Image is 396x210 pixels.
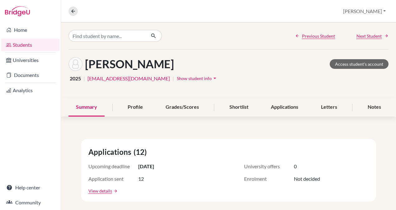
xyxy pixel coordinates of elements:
span: University offers [244,163,294,170]
span: [DATE] [138,163,154,170]
div: Notes [360,98,389,117]
a: Help center [1,181,59,194]
a: arrow_forward [112,189,118,193]
span: Upcoming deadline [88,163,138,170]
span: Next Student [356,33,382,39]
span: Show student info [177,76,212,81]
input: Find student by name... [68,30,146,42]
div: Profile [120,98,150,117]
span: (12) [134,146,149,158]
span: Not decided [294,175,320,183]
button: Show student infoarrow_drop_down [177,74,218,83]
a: Previous Student [295,33,335,39]
span: Previous Student [302,33,335,39]
i: arrow_drop_down [212,75,218,81]
h1: [PERSON_NAME] [85,57,174,71]
a: Analytics [1,84,59,97]
a: Documents [1,69,59,81]
span: | [172,75,174,82]
div: Summary [68,98,105,117]
img: Bridge-U [5,6,30,16]
span: 12 [138,175,144,183]
span: Applications [88,146,134,158]
span: Application sent [88,175,138,183]
button: [PERSON_NAME] [340,5,389,17]
span: | [83,75,85,82]
a: Community [1,196,59,209]
div: Grades/Scores [158,98,206,117]
a: Home [1,24,59,36]
a: View details [88,188,112,194]
img: Jaydeep Rath 's avatar [68,57,82,71]
div: Letters [313,98,345,117]
div: Applications [263,98,306,117]
span: 0 [294,163,297,170]
a: Universities [1,54,59,66]
a: [EMAIL_ADDRESS][DOMAIN_NAME] [87,75,170,82]
a: Next Student [356,33,389,39]
span: Enrolment [244,175,294,183]
div: Shortlist [222,98,256,117]
a: Students [1,39,59,51]
span: 2025 [70,75,81,82]
a: Access student's account [330,59,389,69]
